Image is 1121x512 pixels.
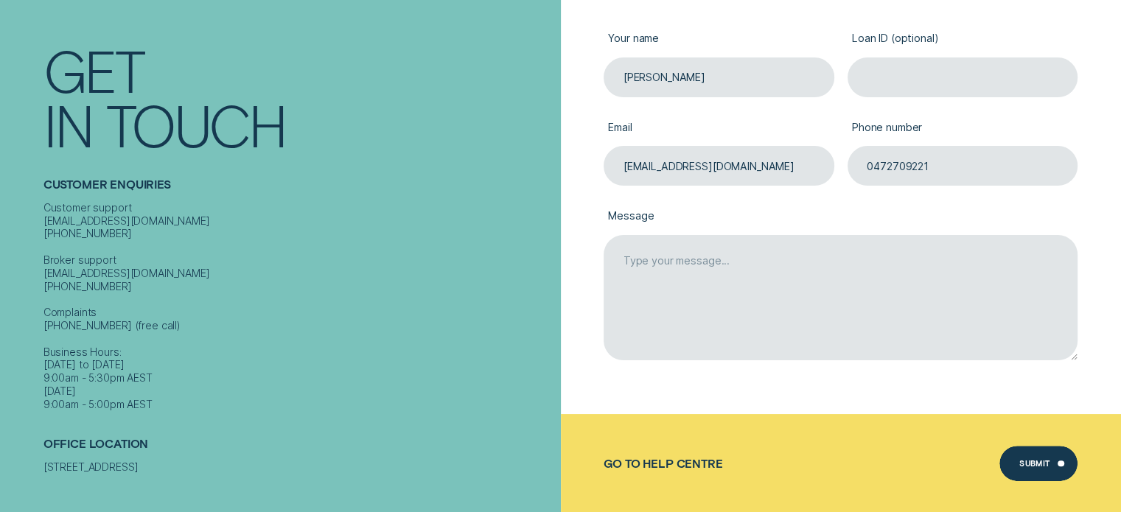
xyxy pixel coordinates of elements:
[43,178,554,201] h2: Customer Enquiries
[848,110,1078,146] label: Phone number
[604,198,1078,234] label: Message
[106,97,285,151] div: Touch
[43,437,554,460] h2: Office Location
[43,97,93,151] div: In
[604,110,834,146] label: Email
[848,21,1078,57] label: Loan ID (optional)
[43,41,554,151] h1: Get In Touch
[604,457,722,471] a: Go to Help Centre
[43,41,144,96] div: Get
[604,21,834,57] label: Your name
[43,201,554,411] div: Customer support [EMAIL_ADDRESS][DOMAIN_NAME] [PHONE_NUMBER] Broker support [EMAIL_ADDRESS][DOMAI...
[43,460,554,474] div: [STREET_ADDRESS]
[999,446,1078,481] button: Submit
